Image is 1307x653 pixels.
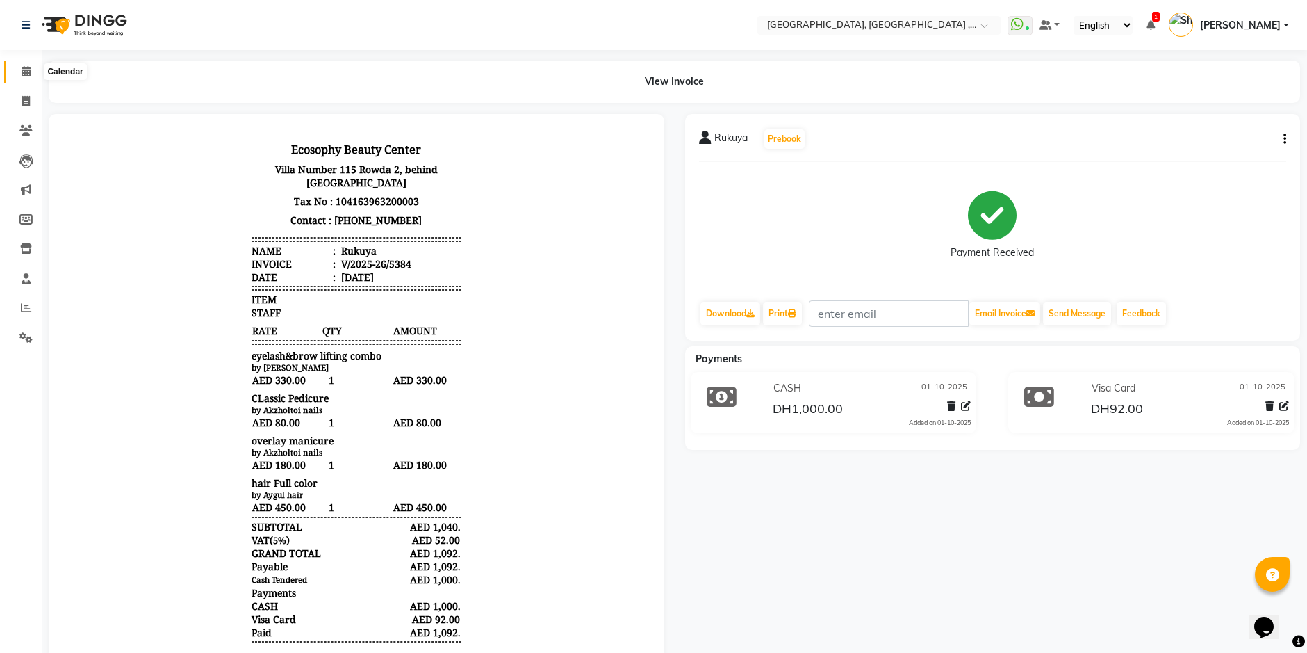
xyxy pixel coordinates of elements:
span: CASH [189,471,215,485]
span: QTY [259,195,328,210]
div: Added on 01-10-2025 [1227,418,1289,428]
div: AED 1,092.00 [347,498,399,511]
p: Contact : [PHONE_NUMBER] [189,83,399,102]
span: AMOUNT [330,195,399,210]
span: 1 [259,245,328,259]
span: ITEM [189,165,214,178]
iframe: chat widget [1249,597,1293,639]
div: AED 1,092.00 [347,432,399,445]
small: by [PERSON_NAME] [189,234,266,245]
span: CASH [773,381,801,396]
div: V/2025-26/5384 [276,129,349,143]
span: AED 450.00 [189,372,258,387]
div: Payable [189,432,225,445]
span: 1 [1152,12,1160,22]
div: Payment Received [951,245,1034,260]
span: AED 80.00 [330,287,399,302]
div: [DATE] [276,143,311,156]
span: DH1,000.00 [773,401,843,420]
div: ( ) [189,405,227,419]
span: eyelash&brow lifting combo [189,221,319,234]
span: AED 330.00 [330,245,399,259]
span: AED 180.00 [189,330,258,344]
span: RATE [189,195,258,210]
span: Rukuya [714,131,748,150]
div: AED 1,000.00 [347,445,399,458]
div: Rukuya [276,116,314,129]
span: Visa Card [189,485,233,498]
div: SUBTOTAL [189,392,240,405]
span: Payments [696,353,742,365]
small: by Akzholtoi nails [189,319,260,330]
span: DH92.00 [1091,401,1143,420]
span: 01-10-2025 [921,381,967,396]
span: 1 [259,287,328,302]
small: by Akzholtoi nails [189,277,260,287]
span: : [270,129,273,143]
span: overlay manicure [189,306,271,319]
div: Added on 01-10-2025 [909,418,971,428]
span: : [270,143,273,156]
span: CLassic Pedicure [189,264,266,277]
span: STAFF [189,178,218,191]
div: AED 1,000.00 [347,471,399,485]
span: 1 [259,372,328,387]
a: Download [700,302,760,325]
div: AED 1,040.00 [347,392,399,405]
span: VAT [189,405,207,419]
span: AED 330.00 [189,245,258,259]
div: Paid [189,498,209,511]
div: Date [189,143,273,156]
button: Email Invoice [969,302,1040,325]
a: Print [763,302,802,325]
h3: Ecosophy Beauty Center [189,11,399,32]
span: 1 [259,330,328,344]
div: Payments [189,458,233,471]
button: Send Message [1043,302,1111,325]
p: Villa Number 115 Rowda 2, behind [GEOGRAPHIC_DATA] [189,32,399,64]
span: AED 180.00 [330,330,399,344]
img: logo [35,6,131,45]
div: GRAND TOTAL [189,419,258,432]
button: Prebook [764,129,805,149]
small: Cash Tendered [189,446,245,457]
a: 1 [1146,19,1155,31]
div: AED 52.00 [347,405,399,419]
span: 01-10-2025 [1240,381,1285,396]
div: Calendar [44,63,86,80]
span: 5% [211,406,224,419]
div: AED 1,092.00 [347,419,399,432]
div: Name [189,116,273,129]
span: [PERSON_NAME] [1200,18,1281,33]
div: AED 92.00 [347,485,399,498]
span: hair Full color [189,348,255,362]
span: AED 450.00 [330,372,399,387]
img: Shahram [1169,13,1193,37]
input: enter email [809,300,969,327]
p: Tax No : 104163963200003 [189,64,399,83]
span: AED 80.00 [189,287,258,302]
a: Feedback [1117,302,1166,325]
div: Invoice [189,129,273,143]
span: : [270,116,273,129]
span: Visa Card [1092,381,1135,396]
div: View Invoice [49,61,1300,103]
small: by Aygul hair [189,362,240,372]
